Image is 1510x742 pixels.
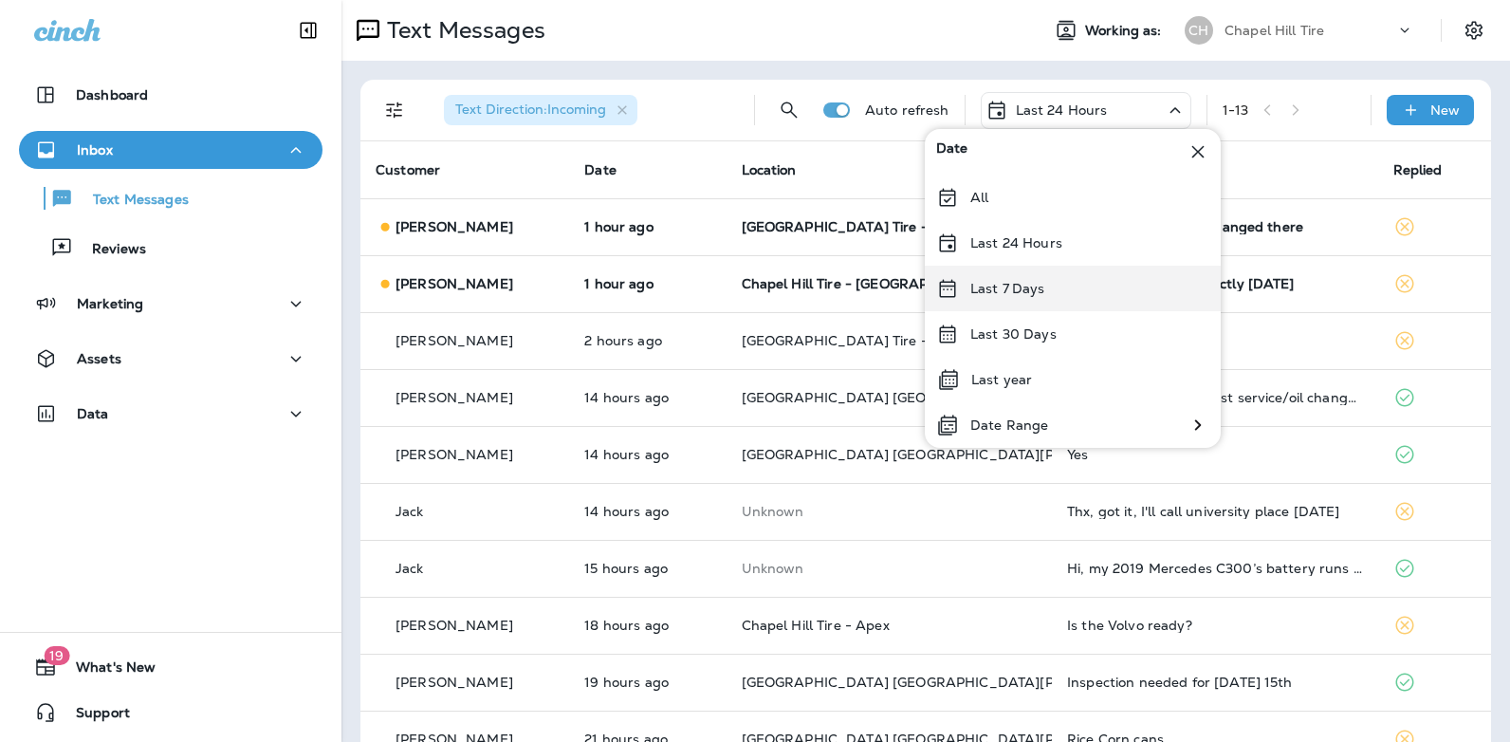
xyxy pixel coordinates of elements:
[19,131,322,169] button: Inbox
[19,228,322,268] button: Reviews
[1223,102,1249,118] div: 1 - 13
[396,447,513,462] p: [PERSON_NAME]
[19,395,322,433] button: Data
[396,333,513,348] p: [PERSON_NAME]
[584,219,710,234] p: Aug 14, 2025 09:56 AM
[444,95,637,125] div: Text Direction:Incoming
[970,417,1048,433] p: Date Range
[770,91,808,129] button: Search Messages
[742,561,1038,576] p: This customer does not have a last location and the phone number they messaged is not assigned to...
[57,659,156,682] span: What's New
[970,235,1062,250] p: Last 24 Hours
[742,161,797,178] span: Location
[76,87,148,102] p: Dashboard
[74,192,189,210] p: Text Messages
[584,675,710,690] p: Aug 13, 2025 03:57 PM
[742,389,1040,406] span: [GEOGRAPHIC_DATA] [GEOGRAPHIC_DATA]
[1225,23,1324,38] p: Chapel Hill Tire
[77,351,121,366] p: Assets
[77,406,109,421] p: Data
[19,648,322,686] button: 19What's New
[455,101,606,118] span: Text Direction : Incoming
[396,504,424,519] p: Jack
[396,390,513,405] p: [PERSON_NAME]
[1185,16,1213,45] div: CH
[57,705,130,728] span: Support
[742,504,1038,519] p: This customer does not have a last location and the phone number they messaged is not assigned to...
[19,178,322,218] button: Text Messages
[19,340,322,378] button: Assets
[77,296,143,311] p: Marketing
[1457,13,1491,47] button: Settings
[584,618,710,633] p: Aug 13, 2025 05:14 PM
[584,161,617,178] span: Date
[396,219,513,234] p: [PERSON_NAME]
[376,161,440,178] span: Customer
[376,91,414,129] button: Filters
[584,561,710,576] p: Aug 13, 2025 07:23 PM
[1393,161,1443,178] span: Replied
[742,617,890,634] span: Chapel Hill Tire - Apex
[742,332,1083,349] span: [GEOGRAPHIC_DATA] Tire - [GEOGRAPHIC_DATA].
[19,76,322,114] button: Dashboard
[971,372,1032,387] p: Last year
[970,326,1057,342] p: Last 30 Days
[77,142,113,158] p: Inbox
[1085,23,1166,39] span: Working as:
[282,11,335,49] button: Collapse Sidebar
[396,618,513,633] p: [PERSON_NAME]
[1016,102,1108,118] p: Last 24 Hours
[1067,618,1363,633] div: Is the Volvo ready?
[1067,561,1363,576] div: Hi, my 2019 Mercedes C300’s battery runs out and can not be started, do we have the door-to-door ...
[19,694,322,732] button: Support
[584,276,710,291] p: Aug 14, 2025 09:38 AM
[1067,447,1363,462] div: Yes
[396,276,513,291] p: [PERSON_NAME]
[584,333,710,348] p: Aug 14, 2025 09:13 AM
[742,674,1158,691] span: [GEOGRAPHIC_DATA] [GEOGRAPHIC_DATA][PERSON_NAME]
[44,646,69,665] span: 19
[1067,504,1363,519] div: Thx, got it, I'll call university place tomorrow
[396,561,424,576] p: Jack
[584,447,710,462] p: Aug 13, 2025 08:39 PM
[584,390,710,405] p: Aug 13, 2025 09:07 PM
[1430,102,1460,118] p: New
[936,140,968,163] span: Date
[970,190,988,205] p: All
[742,446,1158,463] span: [GEOGRAPHIC_DATA] [GEOGRAPHIC_DATA][PERSON_NAME]
[970,281,1045,296] p: Last 7 Days
[742,275,1004,292] span: Chapel Hill Tire - [GEOGRAPHIC_DATA]
[1067,675,1363,690] div: Inspection needed for Friday 15th
[73,241,146,259] p: Reviews
[865,102,949,118] p: Auto refresh
[584,504,710,519] p: Aug 13, 2025 08:26 PM
[19,285,322,323] button: Marketing
[396,675,513,690] p: [PERSON_NAME]
[379,16,545,45] p: Text Messages
[742,218,1079,235] span: [GEOGRAPHIC_DATA] Tire - [GEOGRAPHIC_DATA]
